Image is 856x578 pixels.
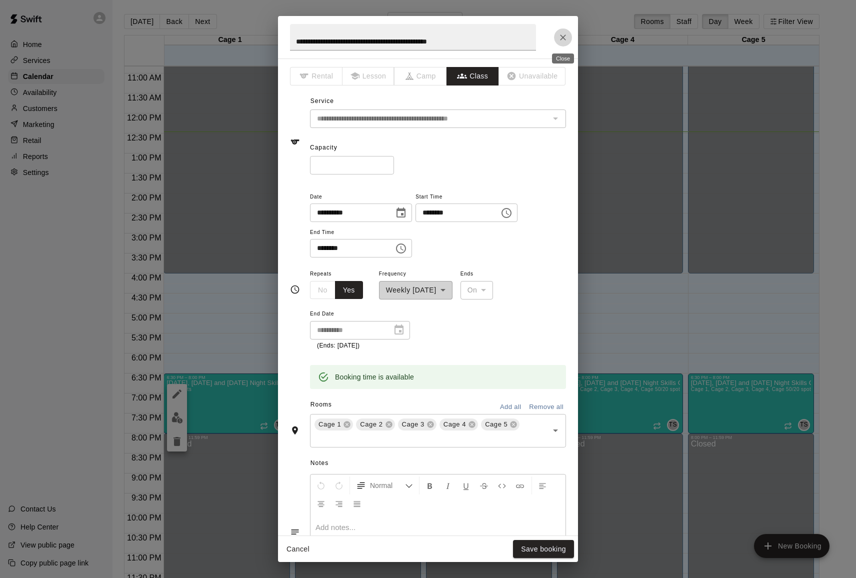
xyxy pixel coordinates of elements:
span: Frequency [379,267,452,281]
button: Choose date, selected date is Sep 18, 2025 [391,203,411,223]
button: Add all [494,399,526,415]
span: Ends [460,267,493,281]
span: The type of an existing booking cannot be changed [499,67,566,85]
button: Choose time, selected time is 6:30 PM [496,203,516,223]
div: Cage 4 [439,418,478,430]
button: Formatting Options [352,476,417,494]
button: Remove all [526,399,566,415]
span: The type of an existing booking cannot be changed [290,67,342,85]
span: Cage 4 [439,419,470,429]
span: End Date [310,307,410,321]
span: Date [310,190,412,204]
span: Cage 1 [314,419,345,429]
button: Insert Code [493,476,510,494]
span: Cage 2 [356,419,386,429]
span: Cage 5 [481,419,511,429]
button: Open [548,423,562,437]
div: Cage 5 [481,418,519,430]
div: outlined button group [310,281,363,299]
button: Undo [312,476,329,494]
span: Notes [310,455,566,471]
svg: Rooms [290,425,300,435]
button: Insert Link [511,476,528,494]
button: Center Align [312,494,329,512]
button: Format Underline [457,476,474,494]
span: Service [310,97,334,104]
div: The service of an existing booking cannot be changed [310,109,566,128]
div: Cage 1 [314,418,353,430]
p: (Ends: [DATE]) [317,341,403,351]
button: Close [554,28,572,46]
button: Format Italics [439,476,456,494]
div: Booking time is available [335,368,414,386]
svg: Notes [290,527,300,537]
span: Cage 3 [398,419,428,429]
button: Right Align [330,494,347,512]
span: End Time [310,226,412,239]
button: Justify Align [348,494,365,512]
button: Save booking [513,540,574,558]
div: Close [552,53,574,63]
button: Choose time, selected time is 8:00 PM [391,238,411,258]
span: Capacity [310,144,337,151]
span: Repeats [310,267,371,281]
span: Start Time [415,190,517,204]
span: The type of an existing booking cannot be changed [394,67,447,85]
div: Cage 3 [398,418,436,430]
span: Normal [370,480,405,490]
button: Yes [335,281,363,299]
button: Format Strikethrough [475,476,492,494]
button: Redo [330,476,347,494]
span: Rooms [310,401,332,408]
div: On [460,281,493,299]
button: Left Align [534,476,551,494]
button: Format Bold [421,476,438,494]
button: Class [446,67,499,85]
span: The type of an existing booking cannot be changed [342,67,395,85]
svg: Timing [290,284,300,294]
svg: Service [290,137,300,147]
button: Cancel [282,540,314,558]
div: Cage 2 [356,418,394,430]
